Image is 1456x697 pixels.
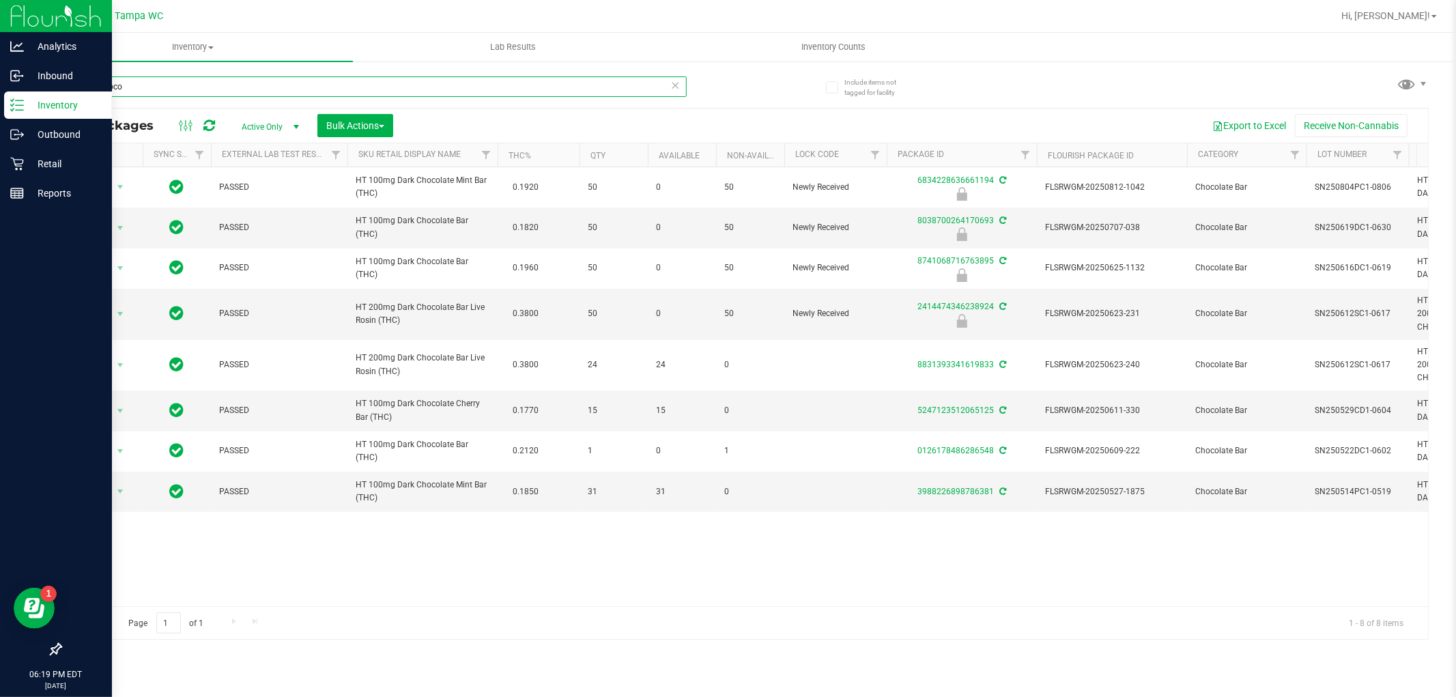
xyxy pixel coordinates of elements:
[24,38,106,55] p: Analytics
[724,221,776,234] span: 50
[219,307,339,320] span: PASSED
[795,150,839,159] a: Lock Code
[1195,221,1298,234] span: Chocolate Bar
[724,307,776,320] span: 50
[724,181,776,194] span: 50
[112,401,129,421] span: select
[356,397,489,423] span: HT 100mg Dark Chocolate Cherry Bar (THC)
[793,181,879,194] span: Newly Received
[997,175,1006,185] span: Sync from Compliance System
[997,406,1006,415] span: Sync from Compliance System
[112,177,129,197] span: select
[917,256,994,266] a: 8741068716763895
[506,218,545,238] span: 0.1820
[1195,485,1298,498] span: Chocolate Bar
[793,307,879,320] span: Newly Received
[917,302,994,311] a: 2414474346238924
[656,181,708,194] span: 0
[724,444,776,457] span: 1
[997,256,1006,266] span: Sync from Compliance System
[656,444,708,457] span: 0
[997,302,1006,311] span: Sync from Compliance System
[793,261,879,274] span: Newly Received
[1315,181,1401,194] span: SN250804PC1-0806
[1045,181,1179,194] span: FLSRWGM-20250812-1042
[10,69,24,83] inline-svg: Inbound
[1195,404,1298,417] span: Chocolate Bar
[170,177,184,197] span: In Sync
[1386,143,1409,167] a: Filter
[588,181,640,194] span: 50
[112,259,129,278] span: select
[885,268,1039,282] div: Newly Received
[917,216,994,225] a: 8038700264170693
[325,143,347,167] a: Filter
[1045,261,1179,274] span: FLSRWGM-20250625-1132
[724,261,776,274] span: 50
[115,10,164,22] span: Tampa WC
[170,258,184,277] span: In Sync
[1315,307,1401,320] span: SN250612SC1-0617
[356,479,489,504] span: HT 100mg Dark Chocolate Mint Bar (THC)
[1195,181,1298,194] span: Chocolate Bar
[219,221,339,234] span: PASSED
[356,214,489,240] span: HT 100mg Dark Chocolate Bar (THC)
[506,355,545,375] span: 0.3800
[997,487,1006,496] span: Sync from Compliance System
[506,441,545,461] span: 0.2120
[170,441,184,460] span: In Sync
[112,442,129,461] span: select
[724,358,776,371] span: 0
[673,33,993,61] a: Inventory Counts
[358,150,461,159] a: Sku Retail Display Name
[33,41,353,53] span: Inventory
[24,185,106,201] p: Reports
[656,221,708,234] span: 0
[219,404,339,417] span: PASSED
[1338,612,1414,633] span: 1 - 8 of 8 items
[170,401,184,420] span: In Sync
[506,177,545,197] span: 0.1920
[10,128,24,141] inline-svg: Outbound
[24,156,106,172] p: Retail
[1315,485,1401,498] span: SN250514PC1-0519
[844,77,913,98] span: Include items not tagged for facility
[997,446,1006,455] span: Sync from Compliance System
[1315,221,1401,234] span: SN250619DC1-0630
[588,444,640,457] span: 1
[1203,114,1295,137] button: Export to Excel
[506,258,545,278] span: 0.1960
[188,143,211,167] a: Filter
[590,151,605,160] a: Qty
[1045,307,1179,320] span: FLSRWGM-20250623-231
[1315,261,1401,274] span: SN250616DC1-0619
[40,586,57,602] iframe: Resource center unread badge
[1045,221,1179,234] span: FLSRWGM-20250707-038
[112,356,129,375] span: select
[1315,358,1401,371] span: SN250612SC1-0617
[1284,143,1307,167] a: Filter
[14,588,55,629] iframe: Resource center
[656,404,708,417] span: 15
[864,143,887,167] a: Filter
[1195,307,1298,320] span: Chocolate Bar
[588,307,640,320] span: 50
[1195,261,1298,274] span: Chocolate Bar
[1295,114,1408,137] button: Receive Non-Cannabis
[917,487,994,496] a: 3988226898786381
[6,668,106,681] p: 06:19 PM EDT
[885,187,1039,201] div: Newly Received
[588,485,640,498] span: 31
[33,33,353,61] a: Inventory
[10,186,24,200] inline-svg: Reports
[6,681,106,691] p: [DATE]
[917,406,994,415] a: 5247123512065125
[356,438,489,464] span: HT 100mg Dark Chocolate Bar (THC)
[671,76,681,94] span: Clear
[509,151,531,160] a: THC%
[475,143,498,167] a: Filter
[219,485,339,498] span: PASSED
[472,41,554,53] span: Lab Results
[1195,358,1298,371] span: Chocolate Bar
